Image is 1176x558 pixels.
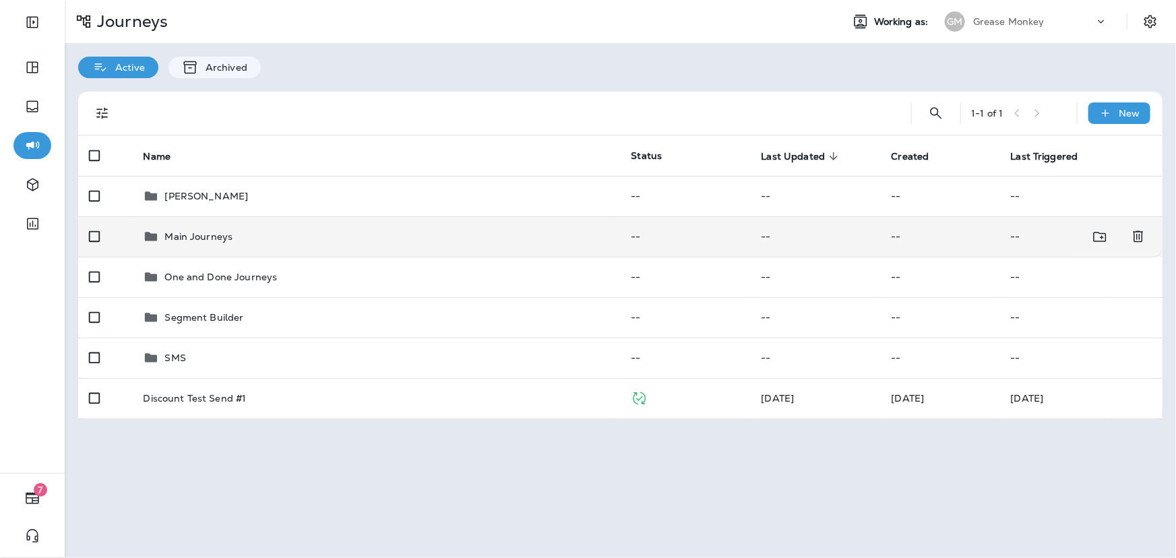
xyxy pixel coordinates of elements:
[1138,9,1163,34] button: Settings
[620,216,750,257] td: --
[164,231,233,242] p: Main Journeys
[620,297,750,338] td: --
[892,151,929,162] span: Created
[1086,223,1114,251] button: Move to folder
[164,191,248,201] p: [PERSON_NAME]
[143,393,246,404] p: Discount Test Send #1
[1000,257,1163,297] td: --
[751,338,881,378] td: --
[631,150,662,162] span: Status
[164,312,243,323] p: Segment Builder
[762,151,826,162] span: Last Updated
[1000,216,1109,257] td: --
[881,338,1000,378] td: --
[923,100,950,127] button: Search Journeys
[892,392,925,404] span: Brian Clark
[164,272,277,282] p: One and Done Journeys
[881,297,1000,338] td: --
[1119,108,1140,119] p: New
[881,257,1000,297] td: --
[109,62,145,73] p: Active
[892,150,947,162] span: Created
[751,176,881,216] td: --
[89,100,116,127] button: Filters
[13,9,51,36] button: Expand Sidebar
[762,392,795,404] span: Brian Clark
[1011,150,1096,162] span: Last Triggered
[631,391,648,403] span: Published
[881,176,1000,216] td: --
[751,297,881,338] td: --
[1011,151,1078,162] span: Last Triggered
[34,483,47,497] span: 7
[874,16,931,28] span: Working as:
[620,257,750,297] td: --
[972,108,1003,119] div: 1 - 1 of 1
[620,176,750,216] td: --
[1125,223,1152,251] button: Delete
[1000,297,1163,338] td: --
[1000,378,1163,418] td: [DATE]
[1000,338,1163,378] td: --
[945,11,965,32] div: GM
[620,338,750,378] td: --
[143,151,171,162] span: Name
[164,352,185,363] p: SMS
[762,150,843,162] span: Last Updated
[973,16,1045,27] p: Grease Monkey
[751,216,881,257] td: --
[13,485,51,511] button: 7
[143,150,188,162] span: Name
[1000,176,1163,216] td: --
[92,11,168,32] p: Journeys
[199,62,247,73] p: Archived
[751,257,881,297] td: --
[881,216,1000,257] td: --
